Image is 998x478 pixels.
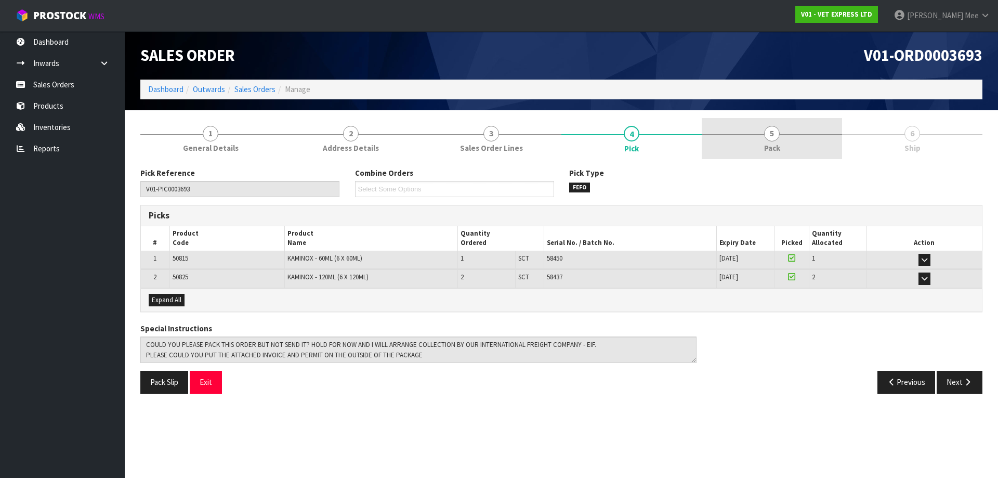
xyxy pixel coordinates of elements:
span: 2 [812,273,815,281]
span: Sales Order Lines [460,143,523,153]
th: Serial No. / Batch No. [544,226,716,251]
span: Expand All [152,295,181,304]
span: SCT [518,254,529,263]
span: [PERSON_NAME] [907,10,963,20]
span: [DATE] [719,254,738,263]
button: Expand All [149,294,185,306]
span: V01-ORD0003693 [864,45,982,65]
span: KAMINOX - 120ML (6 X 120ML) [287,273,369,281]
span: FEFO [569,183,590,193]
button: Previous [877,371,936,393]
span: 1 [153,254,156,263]
span: General Details [183,143,239,153]
span: Address Details [323,143,379,153]
span: 4 [624,126,639,141]
span: 1 [812,254,815,263]
span: Sales Order [140,45,235,65]
a: Dashboard [148,84,183,94]
span: KAMINOX - 60ML (6 X 60ML) [287,254,362,263]
span: 58450 [547,254,562,263]
button: Exit [190,371,222,393]
label: Special Instructions [140,323,212,334]
span: 2 [461,273,464,281]
span: 2 [343,126,359,141]
span: 58437 [547,273,562,281]
span: Pick [624,143,639,154]
a: Outwards [193,84,225,94]
span: 50815 [173,254,188,263]
span: 6 [904,126,920,141]
h3: Picks [149,211,554,221]
span: Manage [285,84,310,94]
th: Product Name [285,226,457,251]
span: Pack [764,143,780,153]
img: cube-alt.png [16,9,29,22]
label: Pick Reference [140,167,195,178]
th: Quantity Allocated [809,226,867,251]
span: Ship [904,143,921,153]
th: Product Code [169,226,285,251]
th: Action [866,226,982,251]
span: SCT [518,273,529,281]
span: 3 [483,126,499,141]
span: [DATE] [719,273,738,281]
span: Pick [140,160,982,402]
label: Pick Type [569,167,604,178]
strong: V01 - VET EXPRESS LTD [801,10,872,19]
span: 1 [461,254,464,263]
small: WMS [88,11,104,21]
span: Picked [781,238,803,247]
a: Sales Orders [234,84,275,94]
span: 5 [764,126,780,141]
span: 1 [203,126,218,141]
label: Combine Orders [355,167,413,178]
th: # [141,226,169,251]
span: 2 [153,273,156,281]
button: Pack Slip [140,371,188,393]
th: Quantity Ordered [457,226,544,251]
th: Expiry Date [717,226,774,251]
span: 50825 [173,273,188,281]
span: Mee [965,10,979,20]
button: Next [937,371,982,393]
span: ProStock [33,9,86,22]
